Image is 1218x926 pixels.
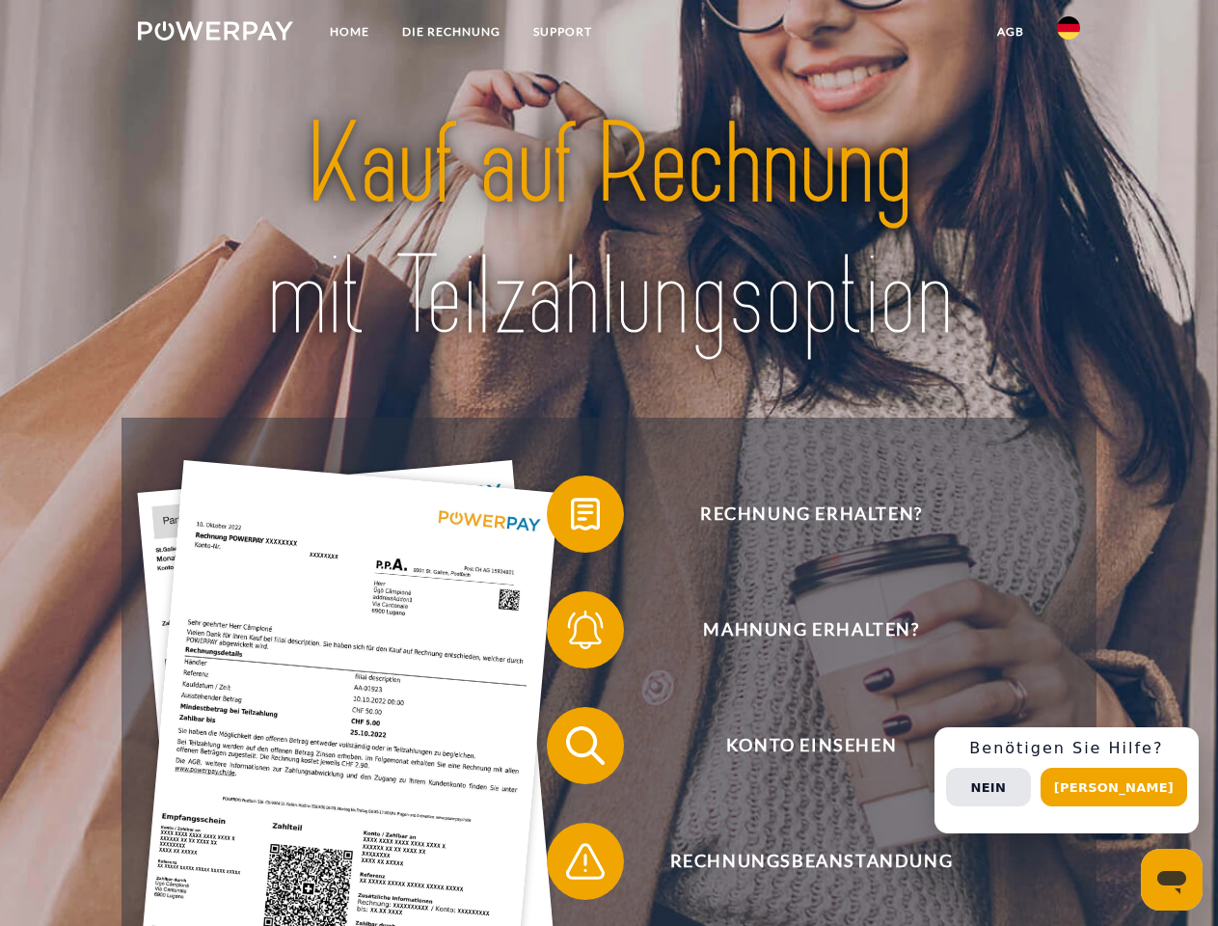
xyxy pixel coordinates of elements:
img: qb_bell.svg [561,606,609,654]
iframe: Schaltfläche zum Öffnen des Messaging-Fensters [1141,849,1203,911]
div: Schnellhilfe [934,727,1199,833]
span: Rechnung erhalten? [575,476,1047,553]
a: DIE RECHNUNG [386,14,517,49]
span: Rechnungsbeanstandung [575,823,1047,900]
a: agb [981,14,1041,49]
img: title-powerpay_de.svg [184,93,1034,369]
button: Konto einsehen [547,707,1048,784]
button: Mahnung erhalten? [547,591,1048,668]
span: Konto einsehen [575,707,1047,784]
img: qb_bill.svg [561,490,609,538]
img: qb_warning.svg [561,837,609,885]
button: Rechnung erhalten? [547,476,1048,553]
button: Nein [946,768,1031,806]
button: Rechnungsbeanstandung [547,823,1048,900]
button: [PERSON_NAME] [1041,768,1187,806]
h3: Benötigen Sie Hilfe? [946,739,1187,758]
a: Home [313,14,386,49]
img: logo-powerpay-white.svg [138,21,293,41]
a: SUPPORT [517,14,609,49]
span: Mahnung erhalten? [575,591,1047,668]
img: qb_search.svg [561,722,609,770]
img: de [1057,16,1080,40]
